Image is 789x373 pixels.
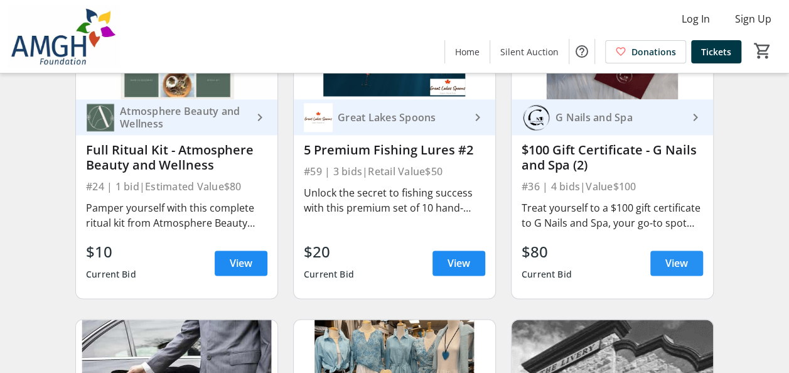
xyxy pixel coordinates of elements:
img: Atmosphere Beauty and Wellness [86,103,115,132]
div: Pamper yourself with this complete ritual kit from Atmosphere Beauty and Wellness. Includes miner... [86,200,267,230]
span: Tickets [701,45,731,58]
a: View [650,251,703,276]
a: View [215,251,267,276]
a: Silent Auction [490,40,569,63]
a: Home [445,40,490,63]
img: G Nails and Spa [522,103,550,132]
a: Atmosphere Beauty and Wellness Atmosphere Beauty and Wellness [76,99,277,135]
button: Log In [672,9,720,29]
button: Help [569,39,594,64]
div: Great Lakes Spoons [333,111,470,124]
div: #24 | 1 bid | Estimated Value $80 [86,178,267,195]
img: Alexandra Marine & General Hospital Foundation's Logo [8,5,119,68]
span: View [230,256,252,271]
div: Current Bid [522,263,572,286]
a: Donations [605,40,686,63]
div: #59 | 3 bids | Retail Value $50 [304,163,485,180]
button: Cart [751,40,774,62]
span: Home [455,45,480,58]
mat-icon: keyboard_arrow_right [688,110,703,125]
div: 5 Premium Fishing Lures #2 [304,143,485,158]
div: Unlock the secret to fishing success with this premium set of 10 hand-made, high-quality lures. C... [304,185,485,215]
div: $10 [86,241,136,263]
div: Full Ritual Kit - Atmosphere Beauty and Wellness [86,143,267,173]
div: Atmosphere Beauty and Wellness [115,105,252,130]
span: View [448,256,470,271]
img: Great Lakes Spoons [304,103,333,132]
div: $80 [522,241,572,263]
div: G Nails and Spa [550,111,688,124]
div: Current Bid [86,263,136,286]
span: Silent Auction [500,45,559,58]
div: $100 Gift Certificate - G Nails and Spa (2) [522,143,703,173]
div: Current Bid [304,263,354,286]
span: View [665,256,688,271]
a: G Nails and Spa G Nails and Spa [512,99,713,135]
button: Sign Up [725,9,781,29]
span: Log In [682,11,710,26]
div: #36 | 4 bids | Value $100 [522,178,703,195]
a: Tickets [691,40,741,63]
span: Sign Up [735,11,771,26]
a: Great Lakes SpoonsGreat Lakes Spoons [294,99,495,135]
span: Donations [631,45,676,58]
div: $20 [304,241,354,263]
mat-icon: keyboard_arrow_right [470,110,485,125]
a: View [432,251,485,276]
mat-icon: keyboard_arrow_right [252,110,267,125]
div: Treat yourself to a $100 gift certificate to G Nails and Spa, your go-to spot for gorgeous nails ... [522,200,703,230]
